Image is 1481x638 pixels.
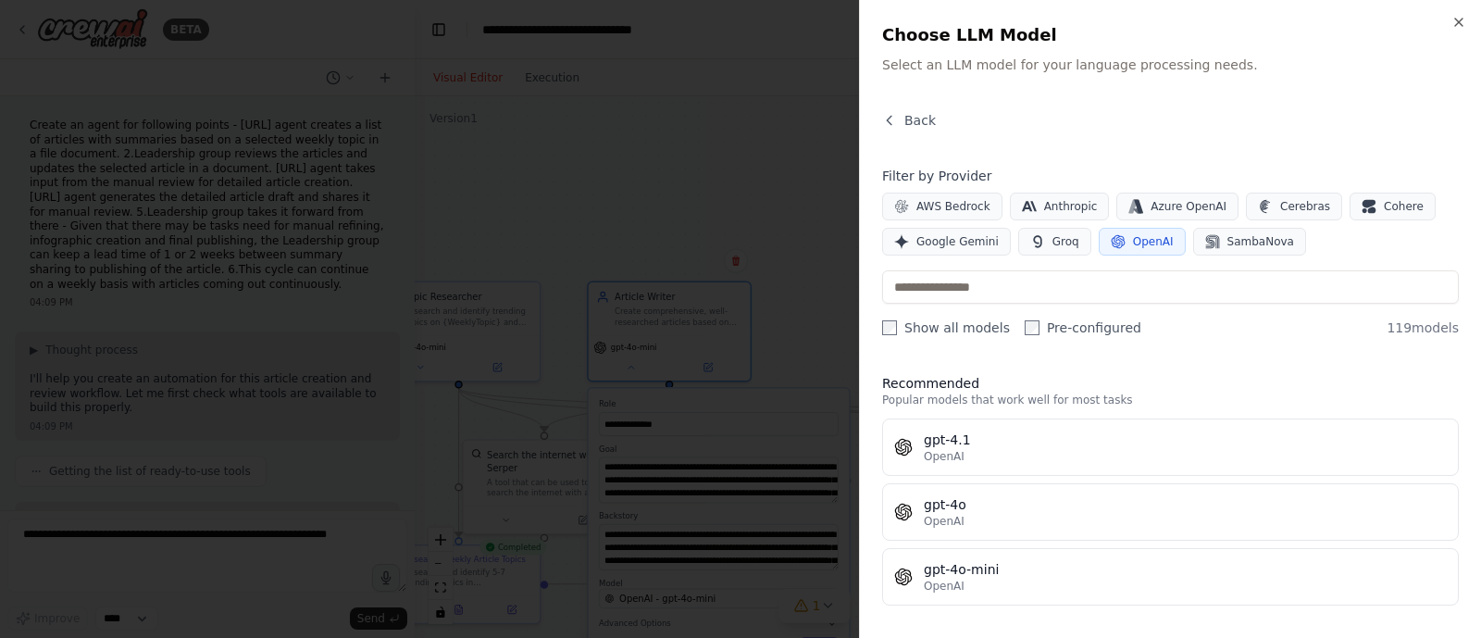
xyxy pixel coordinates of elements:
button: Cohere [1350,193,1436,220]
p: Popular models that work well for most tasks [882,393,1459,407]
span: SambaNova [1227,234,1294,249]
span: AWS Bedrock [916,199,990,214]
span: OpenAI [924,514,965,529]
span: Groq [1052,234,1079,249]
div: gpt-4.1 [924,431,1447,449]
h2: Choose LLM Model [882,22,1459,48]
input: Pre-configured [1025,320,1039,335]
button: Back [882,111,936,130]
button: gpt-4oOpenAI [882,483,1459,541]
input: Show all models [882,320,897,335]
span: Anthropic [1044,199,1098,214]
span: Azure OpenAI [1151,199,1226,214]
span: OpenAI [1133,234,1174,249]
label: Pre-configured [1025,319,1141,337]
span: Back [904,111,936,130]
span: OpenAI [924,579,965,594]
label: Show all models [882,319,1010,337]
button: gpt-4.1OpenAI [882,419,1459,476]
p: Select an LLM model for your language processing needs. [882,56,1459,74]
button: OpenAI [1099,228,1186,256]
button: Anthropic [1010,193,1110,220]
span: Google Gemini [916,234,999,249]
span: 119 models [1387,319,1459,337]
button: AWS Bedrock [882,193,1002,220]
button: Google Gemini [882,228,1011,256]
span: OpenAI [924,449,965,464]
span: Cerebras [1280,199,1330,214]
span: Cohere [1384,199,1424,214]
button: Cerebras [1246,193,1342,220]
button: Azure OpenAI [1116,193,1238,220]
button: SambaNova [1193,228,1306,256]
h3: Recommended [882,374,1459,393]
h4: Filter by Provider [882,167,1459,185]
button: Groq [1018,228,1091,256]
div: gpt-4o [924,495,1447,514]
div: gpt-4o-mini [924,560,1447,579]
button: gpt-4o-miniOpenAI [882,548,1459,606]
